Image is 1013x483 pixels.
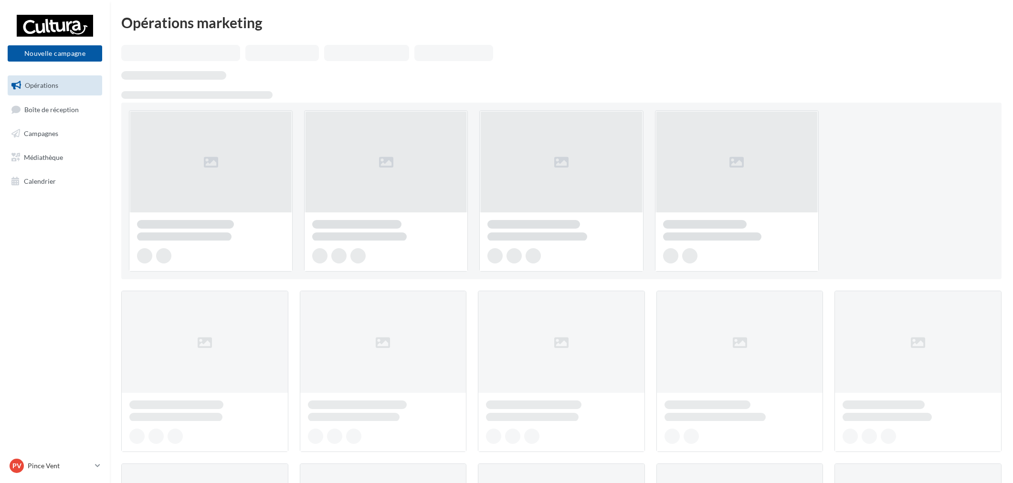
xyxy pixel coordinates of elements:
[6,99,104,120] a: Boîte de réception
[28,461,91,471] p: Pince Vent
[121,15,1002,30] div: Opérations marketing
[6,75,104,95] a: Opérations
[24,177,56,185] span: Calendrier
[25,81,58,89] span: Opérations
[6,124,104,144] a: Campagnes
[24,105,79,113] span: Boîte de réception
[24,153,63,161] span: Médiathèque
[6,171,104,191] a: Calendrier
[6,147,104,168] a: Médiathèque
[8,45,102,62] button: Nouvelle campagne
[12,461,21,471] span: PV
[8,457,102,475] a: PV Pince Vent
[24,129,58,137] span: Campagnes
